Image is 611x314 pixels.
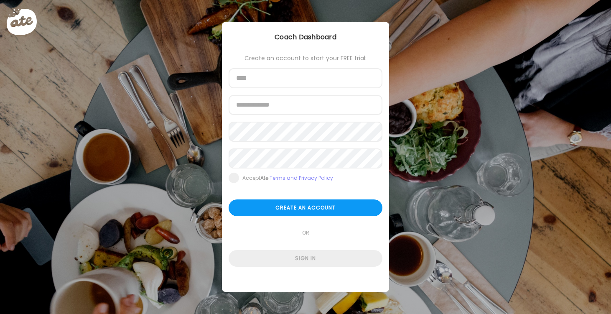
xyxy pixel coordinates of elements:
div: Coach Dashboard [222,32,389,42]
div: Sign in [229,250,382,267]
span: or [299,225,313,241]
a: Terms and Privacy Policy [270,174,333,181]
div: Create an account [229,199,382,216]
b: Ate [260,174,268,181]
div: Accept [242,175,333,181]
div: Create an account to start your FREE trial: [229,55,382,61]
